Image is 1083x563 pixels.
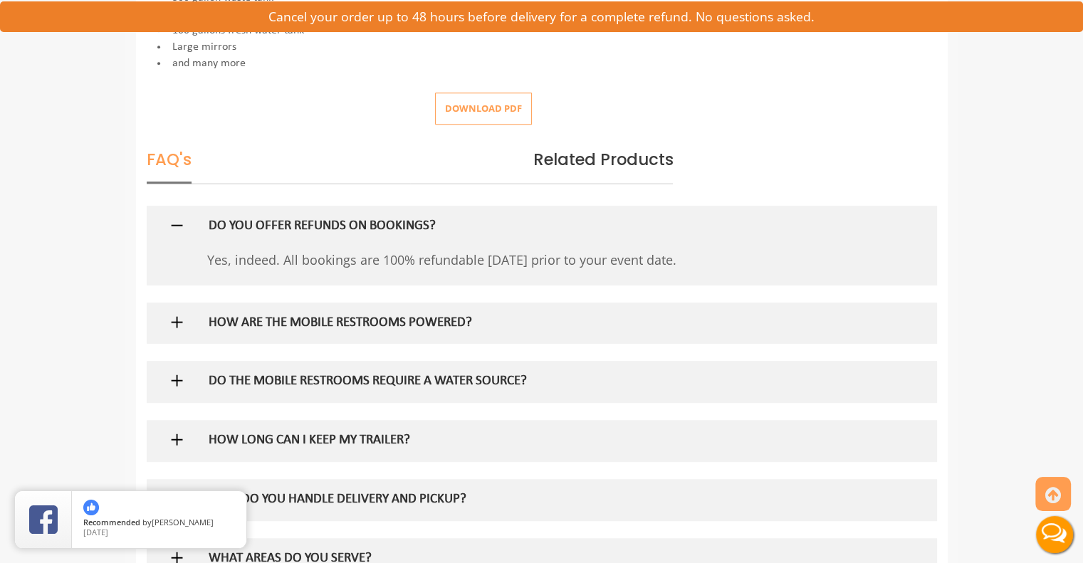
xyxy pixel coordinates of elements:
[533,148,673,171] span: Related Products
[209,493,828,507] h5: HOW DO YOU HANDLE DELIVERY AND PICKUP?
[209,219,828,234] h5: DO YOU OFFER REFUNDS ON BOOKINGS?
[1026,506,1083,563] button: Live Chat
[168,372,186,389] img: plus icon sign
[152,517,214,527] span: [PERSON_NAME]
[29,505,58,534] img: Review Rating
[424,102,532,115] a: Download pdf
[207,247,852,273] p: Yes, indeed. All bookings are 100% refundable [DATE] prior to your event date.
[147,56,937,72] li: and many more
[168,431,186,448] img: plus icon sign
[147,39,937,56] li: Large mirrors
[147,148,192,184] span: FAQ's
[83,517,140,527] span: Recommended
[168,313,186,331] img: plus icon sign
[209,374,828,389] h5: DO THE MOBILE RESTROOMS REQUIRE A WATER SOURCE?
[168,216,186,234] img: minus icon sign
[209,316,828,331] h5: HOW ARE THE MOBILE RESTROOMS POWERED?
[435,93,532,125] button: Download pdf
[83,500,99,515] img: thumbs up icon
[83,527,108,537] span: [DATE]
[83,518,235,528] span: by
[209,433,828,448] h5: HOW LONG CAN I KEEP MY TRAILER?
